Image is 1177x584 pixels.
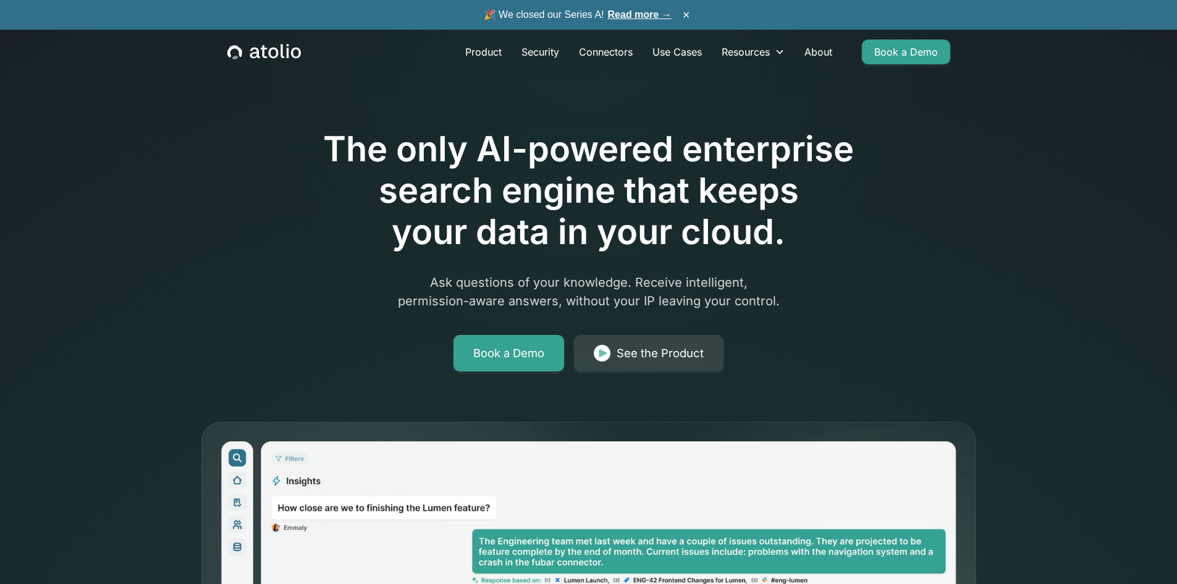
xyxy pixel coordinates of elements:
[569,40,643,64] a: Connectors
[574,335,723,372] a: See the Product
[617,345,704,362] div: See the Product
[722,44,770,59] div: Resources
[643,40,712,64] a: Use Cases
[455,40,512,64] a: Product
[608,9,672,20] a: Read more →
[679,8,694,22] button: ×
[272,129,905,253] h1: The only AI-powered enterprise search engine that keeps your data in your cloud.
[454,335,564,372] a: Book a Demo
[712,40,795,64] div: Resources
[352,273,826,310] p: Ask questions of your knowledge. Receive intelligent, permission-aware answers, without your IP l...
[227,44,301,60] a: home
[484,7,672,22] span: 🎉 We closed our Series A!
[795,40,842,64] a: About
[512,40,569,64] a: Security
[862,40,950,64] a: Book a Demo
